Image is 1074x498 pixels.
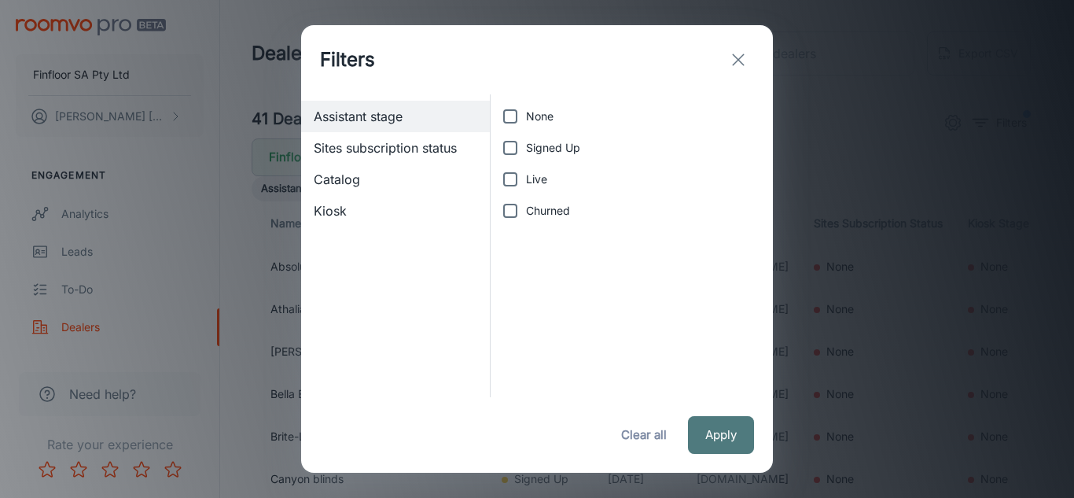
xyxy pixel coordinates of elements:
span: Signed Up [526,139,580,157]
h1: Filters [320,46,375,74]
button: exit [723,44,754,76]
span: Churned [526,202,570,219]
span: Live [526,171,547,188]
button: Apply [688,416,754,454]
div: Assistant stage [301,101,490,132]
span: Catalog [314,170,477,189]
div: Catalog [301,164,490,195]
span: Assistant stage [314,107,477,126]
button: Clear all [612,416,675,454]
span: Kiosk [314,201,477,220]
div: Kiosk [301,195,490,227]
span: Sites subscription status [314,138,477,157]
span: None [526,108,554,125]
div: Sites subscription status [301,132,490,164]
